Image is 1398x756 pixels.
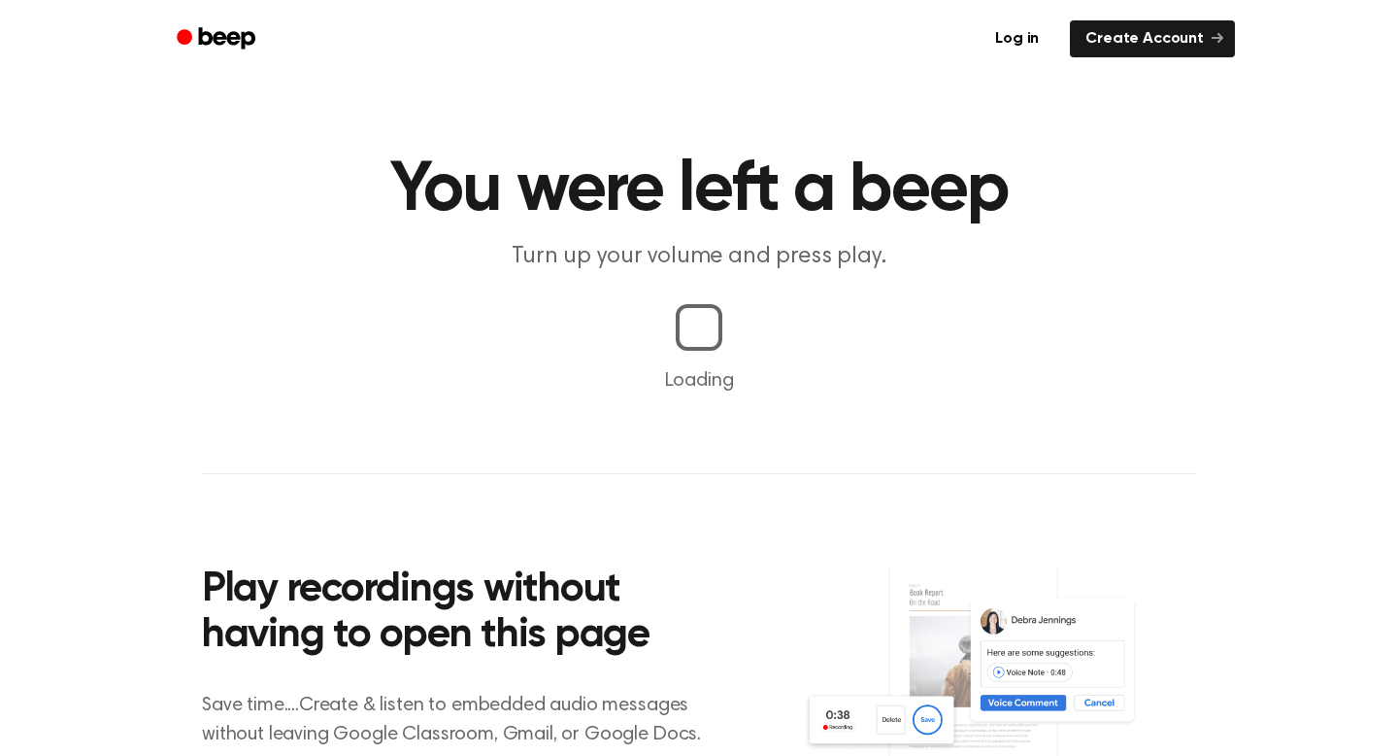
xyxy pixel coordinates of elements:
p: Loading [23,366,1375,395]
h2: Play recordings without having to open this page [202,567,725,660]
a: Log in [976,17,1058,61]
a: Create Account [1070,20,1235,57]
p: Save time....Create & listen to embedded audio messages without leaving Google Classroom, Gmail, ... [202,691,725,749]
h1: You were left a beep [202,155,1196,225]
p: Turn up your volume and press play. [326,241,1072,273]
a: Beep [163,20,273,58]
